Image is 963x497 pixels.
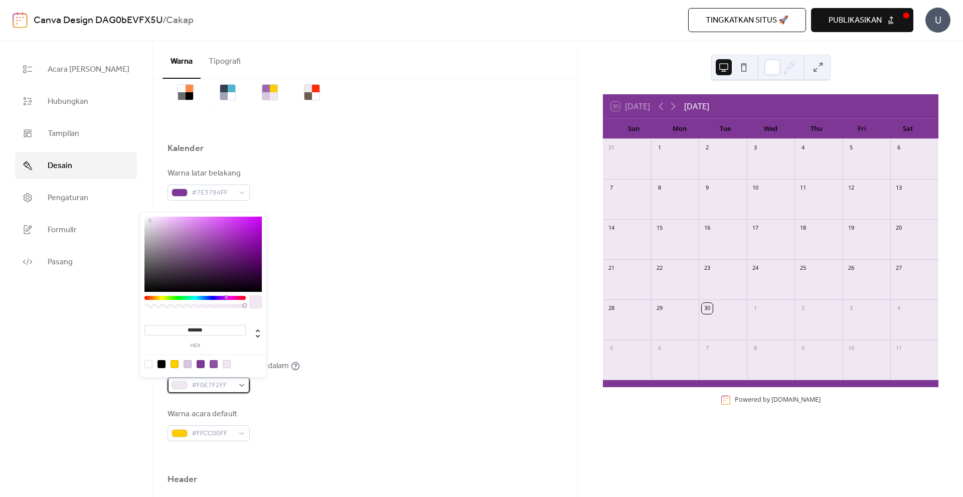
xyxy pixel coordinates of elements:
[168,142,204,154] div: Kalender
[797,223,809,234] div: 18
[811,8,913,32] button: publikasikan
[606,303,617,314] div: 28
[750,223,761,234] div: 17
[210,360,218,368] div: rgb(142, 80, 161)
[144,360,152,368] div: rgba(0, 0, 0, 0)
[192,187,234,199] span: #7E3794FF
[168,168,248,180] div: Warna latar belakang
[192,380,234,392] span: #F0E7F2FF
[750,263,761,274] div: 24
[171,360,179,368] div: rgb(255, 204, 0)
[15,184,137,211] a: Pengaturan
[846,183,857,194] div: 12
[750,303,761,314] div: 1
[606,343,617,354] div: 5
[611,119,657,139] div: Sun
[893,303,904,314] div: 4
[15,120,137,147] a: Tampilan
[702,142,713,153] div: 2
[201,41,249,78] button: Tipografi
[144,343,246,349] label: hex
[846,142,857,153] div: 5
[702,343,713,354] div: 7
[893,223,904,234] div: 20
[15,248,137,275] a: Pasang
[654,303,665,314] div: 29
[48,224,77,236] span: Formulir
[163,11,166,30] b: /
[706,15,788,27] span: Tingkatkan situs 🚀
[654,263,665,274] div: 22
[684,100,709,112] div: [DATE]
[702,223,713,234] div: 16
[157,360,166,368] div: rgb(0, 0, 0)
[15,88,137,115] a: Hubungkan
[702,119,748,139] div: Tue
[654,343,665,354] div: 6
[688,8,806,32] button: Tingkatkan situs 🚀
[893,142,904,153] div: 6
[797,343,809,354] div: 9
[15,56,137,83] a: Acara [PERSON_NAME]
[223,360,231,368] div: rgb(240, 231, 242)
[168,408,248,420] div: Warna acara default
[48,96,88,108] span: Hubungkan
[846,263,857,274] div: 26
[15,152,137,179] a: Desain
[797,303,809,314] div: 2
[168,473,198,485] div: Header
[750,142,761,153] div: 3
[702,263,713,274] div: 23
[606,183,617,194] div: 7
[702,303,713,314] div: 30
[750,343,761,354] div: 8
[48,64,129,76] span: Acara [PERSON_NAME]
[793,119,839,139] div: Thu
[184,360,192,368] div: rgb(218, 198, 225)
[654,183,665,194] div: 8
[48,256,73,268] span: Pasang
[34,11,163,30] a: Canva Design DAG0bEVFX5U
[48,192,88,204] span: Pengaturan
[893,343,904,354] div: 11
[846,223,857,234] div: 19
[829,15,882,27] span: publikasikan
[702,183,713,194] div: 9
[735,395,821,404] div: Powered by
[748,119,793,139] div: Wed
[893,183,904,194] div: 13
[885,119,930,139] div: Sat
[846,343,857,354] div: 10
[846,303,857,314] div: 3
[771,395,821,404] a: [DOMAIN_NAME]
[654,142,665,153] div: 1
[797,263,809,274] div: 25
[750,183,761,194] div: 10
[657,119,702,139] div: Mon
[606,142,617,153] div: 31
[13,12,28,28] img: logo
[48,160,72,172] span: Desain
[797,183,809,194] div: 11
[163,41,201,79] button: Warna
[839,119,885,139] div: Fri
[166,11,194,30] b: Cakap
[654,223,665,234] div: 15
[606,223,617,234] div: 14
[606,263,617,274] div: 21
[893,263,904,274] div: 27
[797,142,809,153] div: 4
[15,216,137,243] a: Formulir
[48,128,79,140] span: Tampilan
[925,8,950,33] div: U
[197,360,205,368] div: rgb(126, 55, 148)
[192,428,234,440] span: #FFCC00FF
